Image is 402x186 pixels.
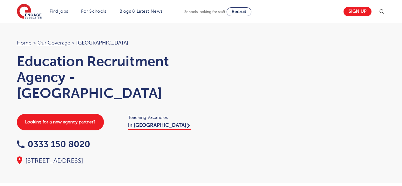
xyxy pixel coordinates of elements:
a: Blogs & Latest News [119,9,163,14]
span: > [72,40,75,46]
span: [GEOGRAPHIC_DATA] [76,40,128,46]
a: Looking for a new agency partner? [17,114,104,130]
a: Sign up [344,7,371,16]
a: For Schools [81,9,106,14]
nav: breadcrumb [17,39,195,47]
div: [STREET_ADDRESS] [17,156,195,165]
span: Teaching Vacancies [128,114,195,121]
a: Find jobs [50,9,68,14]
span: Recruit [232,9,246,14]
span: Schools looking for staff [184,10,225,14]
a: Home [17,40,31,46]
a: in [GEOGRAPHIC_DATA] [128,122,191,130]
a: Our coverage [37,40,70,46]
img: Engage Education [17,4,42,20]
a: Recruit [227,7,251,16]
h1: Education Recruitment Agency - [GEOGRAPHIC_DATA] [17,53,195,101]
span: > [33,40,36,46]
a: 0333 150 8020 [17,139,90,149]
